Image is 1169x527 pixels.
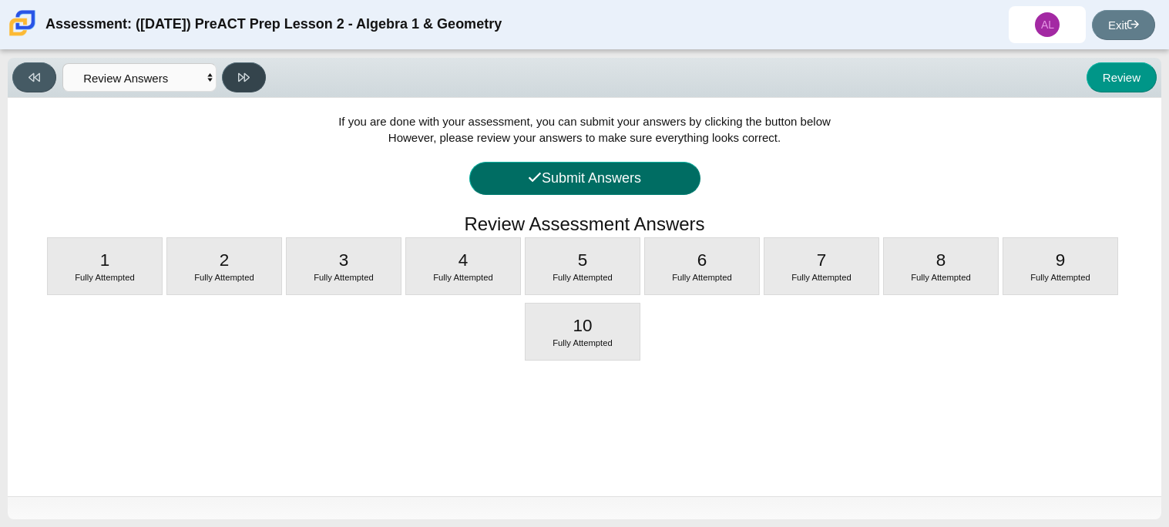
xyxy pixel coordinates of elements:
span: 10 [573,316,592,335]
a: Exit [1092,10,1155,40]
span: 3 [339,250,349,270]
span: Fully Attempted [194,273,254,282]
img: Carmen School of Science & Technology [6,7,39,39]
span: Fully Attempted [314,273,374,282]
span: Fully Attempted [791,273,852,282]
span: Fully Attempted [553,273,613,282]
span: Fully Attempted [75,273,135,282]
span: Fully Attempted [433,273,493,282]
span: Fully Attempted [911,273,971,282]
span: 9 [1056,250,1066,270]
h1: Review Assessment Answers [464,211,704,237]
span: 6 [697,250,707,270]
span: Fully Attempted [1030,273,1090,282]
span: 2 [220,250,230,270]
button: Submit Answers [469,162,700,195]
span: AL [1041,19,1054,30]
button: Review [1087,62,1157,92]
span: 7 [817,250,827,270]
span: 5 [578,250,588,270]
span: Fully Attempted [672,273,732,282]
span: 1 [100,250,110,270]
span: 8 [936,250,946,270]
span: 4 [459,250,469,270]
div: Assessment: ([DATE]) PreACT Prep Lesson 2 - Algebra 1 & Geometry [45,6,502,43]
span: Fully Attempted [553,338,613,347]
span: If you are done with your assessment, you can submit your answers by clicking the button below Ho... [338,115,831,144]
a: Carmen School of Science & Technology [6,29,39,42]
